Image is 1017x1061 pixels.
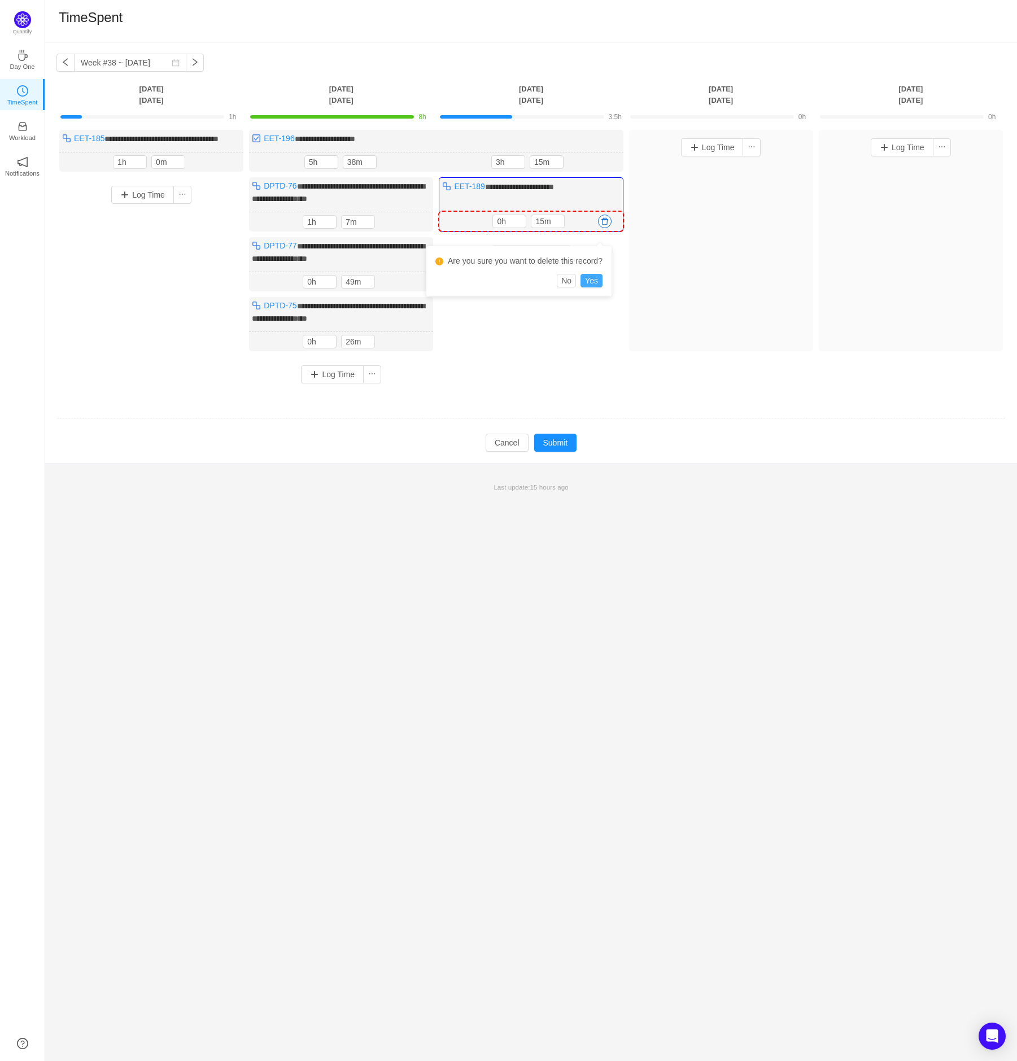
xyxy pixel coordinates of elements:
[871,138,933,156] button: Log Time
[442,182,451,191] img: 10316
[418,113,426,121] span: 8h
[534,434,577,452] button: Submit
[62,134,71,143] img: 10316
[557,274,576,287] button: No
[9,133,36,143] p: Workload
[454,182,485,191] a: EET-189
[252,301,261,310] img: 10316
[56,54,75,72] button: icon: left
[435,255,603,267] div: Are you sure you want to delete this record?
[264,134,294,143] a: EET-196
[436,83,626,106] th: [DATE] [DATE]
[435,257,443,265] i: icon: exclamation-circle
[172,59,180,67] i: icon: calendar
[56,83,246,106] th: [DATE] [DATE]
[17,156,28,168] i: icon: notification
[10,62,34,72] p: Day One
[74,54,186,72] input: Select a week
[173,186,191,204] button: icon: ellipsis
[486,434,529,452] button: Cancel
[363,365,381,383] button: icon: ellipsis
[17,160,28,171] a: icon: notificationNotifications
[609,113,622,121] span: 3.5h
[186,54,204,72] button: icon: right
[59,9,123,26] h1: TimeSpent
[7,97,38,107] p: TimeSpent
[530,483,569,491] span: 15 hours ago
[17,53,28,64] a: icon: coffeeDay One
[988,113,996,121] span: 0h
[14,11,31,28] img: Quantify
[111,186,174,204] button: Log Time
[17,89,28,100] a: icon: clock-circleTimeSpent
[13,28,32,36] p: Quantify
[229,113,236,121] span: 1h
[252,241,261,250] img: 10316
[598,215,612,228] button: icon: delete
[681,138,744,156] button: Log Time
[264,241,296,250] a: DPTD-77
[580,274,603,287] button: Yes
[246,83,436,106] th: [DATE] [DATE]
[17,50,28,61] i: icon: coffee
[17,1038,28,1049] a: icon: question-circle
[626,83,816,106] th: [DATE] [DATE]
[252,134,261,143] img: 10318
[798,113,806,121] span: 0h
[933,138,951,156] button: icon: ellipsis
[816,83,1006,106] th: [DATE] [DATE]
[17,85,28,97] i: icon: clock-circle
[74,134,104,143] a: EET-185
[494,483,568,491] span: Last update:
[17,124,28,136] a: icon: inboxWorkload
[252,181,261,190] img: 10316
[979,1023,1006,1050] div: Open Intercom Messenger
[264,301,296,310] a: DPTD-75
[301,365,364,383] button: Log Time
[17,121,28,132] i: icon: inbox
[743,138,761,156] button: icon: ellipsis
[264,181,296,190] a: DPTD-76
[5,168,40,178] p: Notifications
